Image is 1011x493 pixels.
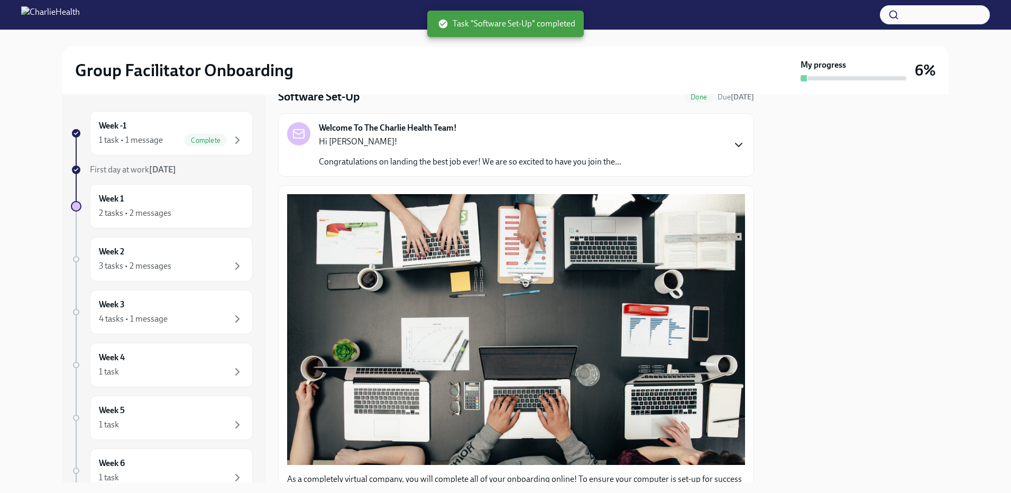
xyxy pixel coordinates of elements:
p: Congratulations on landing the best job ever! We are so excited to have you join the... [319,156,621,168]
h3: 6% [915,61,936,80]
span: Due [718,93,754,102]
a: Week 12 tasks • 2 messages [71,184,253,229]
button: Zoom image [287,194,745,465]
div: 1 task • 1 message [99,134,163,146]
strong: Welcome To The Charlie Health Team! [319,122,457,134]
span: Complete [185,136,227,144]
a: First day at work[DATE] [71,164,253,176]
a: Week 34 tasks • 1 message [71,290,253,334]
span: August 26th, 2025 10:00 [718,92,754,102]
h6: Week 5 [99,405,125,416]
h6: Week 3 [99,299,125,311]
div: 4 tasks • 1 message [99,313,168,325]
div: 3 tasks • 2 messages [99,260,171,272]
h6: Week 4 [99,352,125,363]
div: 2 tasks • 2 messages [99,207,171,219]
span: First day at work [90,165,176,175]
h6: Week -1 [99,120,126,132]
h6: Week 2 [99,246,124,258]
div: 1 task [99,419,119,431]
strong: My progress [801,59,846,71]
div: 1 task [99,472,119,483]
h2: Group Facilitator Onboarding [75,60,293,81]
div: 1 task [99,366,119,378]
h4: Software Set-Up [278,89,360,105]
img: CharlieHealth [21,6,80,23]
a: Week 23 tasks • 2 messages [71,237,253,281]
strong: [DATE] [149,165,176,175]
strong: [DATE] [731,93,754,102]
span: Task "Software Set-Up" completed [438,18,575,30]
h6: Week 6 [99,458,125,469]
a: Week -11 task • 1 messageComplete [71,111,253,156]
h6: Week 1 [99,193,124,205]
a: Week 51 task [71,396,253,440]
a: Week 41 task [71,343,253,387]
a: Week 61 task [71,449,253,493]
span: Done [684,93,713,101]
p: Hi [PERSON_NAME]! [319,136,621,148]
